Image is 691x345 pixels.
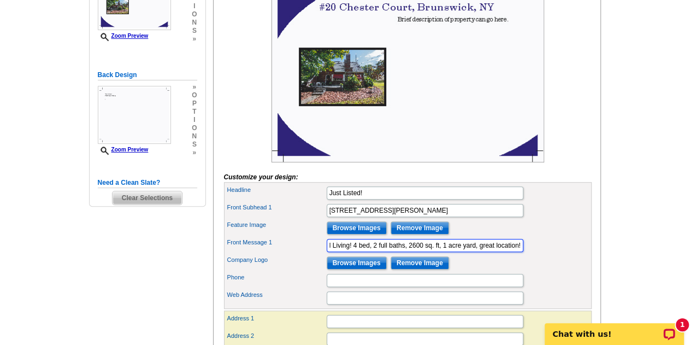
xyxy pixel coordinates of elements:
[192,91,197,100] span: o
[192,2,197,10] span: i
[227,331,326,341] label: Address 2
[98,86,171,144] img: Z18909021_00001_2.jpg
[327,256,387,270] input: Browse Images
[192,100,197,108] span: p
[192,10,197,19] span: o
[192,141,197,149] span: s
[391,256,449,270] input: Remove Image
[227,203,326,212] label: Front Subhead 1
[538,311,691,345] iframe: LiveChat chat widget
[227,220,326,230] label: Feature Image
[224,173,298,181] i: Customize your design:
[227,255,326,265] label: Company Logo
[192,124,197,132] span: o
[192,149,197,157] span: »
[327,221,387,235] input: Browse Images
[227,314,326,323] label: Address 1
[192,27,197,35] span: s
[98,70,197,80] h5: Back Design
[227,185,326,195] label: Headline
[227,290,326,300] label: Web Address
[98,33,149,39] a: Zoom Preview
[192,108,197,116] span: t
[227,238,326,247] label: Front Message 1
[192,35,197,43] span: »
[113,191,182,204] span: Clear Selections
[192,132,197,141] span: n
[391,221,449,235] input: Remove Image
[98,178,197,188] h5: Need a Clean Slate?
[192,116,197,124] span: i
[98,147,149,153] a: Zoom Preview
[192,83,197,91] span: »
[192,19,197,27] span: n
[227,273,326,282] label: Phone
